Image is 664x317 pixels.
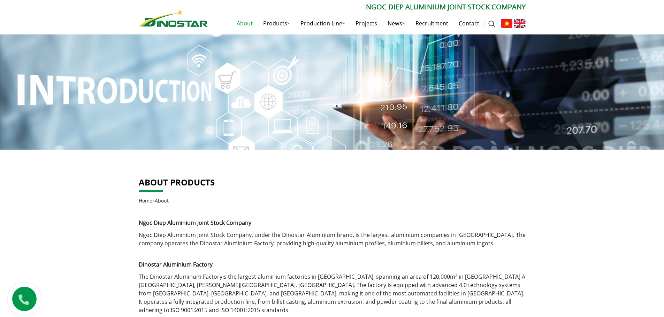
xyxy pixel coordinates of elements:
[350,12,382,34] a: Projects
[139,272,526,314] p: is the largest aluminium factories in [GEOGRAPHIC_DATA], spanning an area of 120,000m² in [GEOGRA...
[139,197,152,204] a: Home
[139,219,251,227] strong: Ngoc Diep Aluminium Joint Stock Company
[295,12,350,34] a: Production Line
[382,12,410,34] a: News
[139,176,215,188] a: About products
[155,197,169,204] span: About
[139,197,169,204] span: »
[208,2,526,12] p: Ngoc Diep Aluminium Joint Stock Company
[258,12,295,34] a: Products
[231,12,258,34] a: About
[139,231,526,247] p: , under the Dinostar Aluminium brand, is the largest aluminium companies in [GEOGRAPHIC_DATA]. Th...
[488,21,495,27] img: search
[501,19,512,28] img: Tiếng Việt
[453,12,484,34] a: Contact
[139,261,213,268] span: Dinostar Aluminium Factory
[410,12,453,34] a: Recruitment
[139,273,222,280] a: The Dinostar Aluminum Factory
[139,9,208,27] img: Nhôm Dinostar
[139,231,252,239] a: Ngoc Diep Aluminium Joint Stock Company
[514,19,526,28] img: English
